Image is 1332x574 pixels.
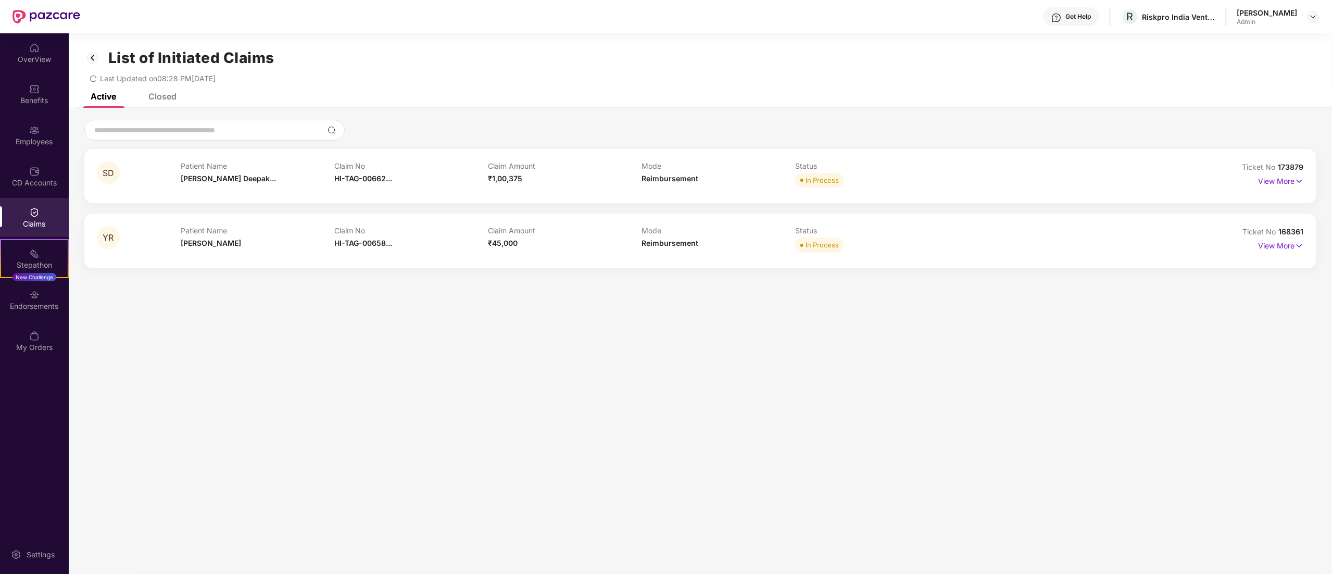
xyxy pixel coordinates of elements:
[181,239,241,247] span: [PERSON_NAME]
[1295,240,1304,252] img: svg+xml;base64,PHN2ZyB4bWxucz0iaHR0cDovL3d3dy53My5vcmcvMjAwMC9zdmciIHdpZHRoPSIxNyIgaGVpZ2h0PSIxNy...
[84,49,101,67] img: svg+xml;base64,PHN2ZyB3aWR0aD0iMzIiIGhlaWdodD0iMzIiIHZpZXdCb3g9IjAgMCAzMiAzMiIgZmlsbD0ibm9uZSIgeG...
[488,174,522,183] span: ₹1,00,375
[29,166,40,177] img: svg+xml;base64,PHN2ZyBpZD0iQ0RfQWNjb3VudHMiIGRhdGEtbmFtZT0iQ0QgQWNjb3VudHMiIHhtbG5zPSJodHRwOi8vd3...
[29,248,40,259] img: svg+xml;base64,PHN2ZyB4bWxucz0iaHR0cDovL3d3dy53My5vcmcvMjAwMC9zdmciIHdpZHRoPSIyMSIgaGVpZ2h0PSIyMC...
[1066,13,1091,21] div: Get Help
[1237,18,1298,26] div: Admin
[11,550,21,560] img: svg+xml;base64,PHN2ZyBpZD0iU2V0dGluZy0yMHgyMCIgeG1sbnM9Imh0dHA6Ly93d3cudzMub3JnLzIwMDAvc3ZnIiB3aW...
[334,239,392,247] span: HI-TAG-00658...
[29,43,40,53] img: svg+xml;base64,PHN2ZyBpZD0iSG9tZSIgeG1sbnM9Imh0dHA6Ly93d3cudzMub3JnLzIwMDAvc3ZnIiB3aWR0aD0iMjAiIG...
[642,239,698,247] span: Reimbursement
[642,161,795,170] p: Mode
[488,161,642,170] p: Claim Amount
[328,126,336,134] img: svg+xml;base64,PHN2ZyBpZD0iU2VhcmNoLTMyeDMyIiB4bWxucz0iaHR0cDovL3d3dy53My5vcmcvMjAwMC9zdmciIHdpZH...
[1242,163,1278,171] span: Ticket No
[1279,227,1304,236] span: 168361
[29,290,40,300] img: svg+xml;base64,PHN2ZyBpZD0iRW5kb3JzZW1lbnRzIiB4bWxucz0iaHR0cDovL3d3dy53My5vcmcvMjAwMC9zdmciIHdpZH...
[488,239,518,247] span: ₹45,000
[1309,13,1317,21] img: svg+xml;base64,PHN2ZyBpZD0iRHJvcGRvd24tMzJ4MzIiIHhtbG5zPSJodHRwOi8vd3d3LnczLm9yZy8yMDAwL3N2ZyIgd2...
[29,84,40,94] img: svg+xml;base64,PHN2ZyBpZD0iQmVuZWZpdHMiIHhtbG5zPSJodHRwOi8vd3d3LnczLm9yZy8yMDAwL3N2ZyIgd2lkdGg9Ij...
[795,161,949,170] p: Status
[148,91,177,102] div: Closed
[12,10,80,23] img: New Pazcare Logo
[90,74,97,83] span: redo
[108,49,274,67] h1: List of Initiated Claims
[806,175,839,185] div: In Process
[1142,12,1215,22] div: Riskpro India Ventures Private Limited
[29,207,40,218] img: svg+xml;base64,PHN2ZyBpZD0iQ2xhaW0iIHhtbG5zPSJodHRwOi8vd3d3LnczLm9yZy8yMDAwL3N2ZyIgd2lkdGg9IjIwIi...
[100,74,216,83] span: Last Updated on 08:28 PM[DATE]
[91,91,116,102] div: Active
[1051,13,1062,23] img: svg+xml;base64,PHN2ZyBpZD0iSGVscC0zMngzMiIgeG1sbnM9Imh0dHA6Ly93d3cudzMub3JnLzIwMDAvc3ZnIiB3aWR0aD...
[1237,8,1298,18] div: [PERSON_NAME]
[29,331,40,341] img: svg+xml;base64,PHN2ZyBpZD0iTXlfT3JkZXJzIiBkYXRhLW5hbWU9Ik15IE9yZGVycyIgeG1sbnM9Imh0dHA6Ly93d3cudz...
[795,226,949,235] p: Status
[1278,163,1304,171] span: 173879
[1127,10,1134,23] span: R
[23,550,58,560] div: Settings
[103,169,114,178] span: SD
[1259,238,1304,252] p: View More
[806,240,839,250] div: In Process
[103,233,114,242] span: YR
[642,174,698,183] span: Reimbursement
[181,174,276,183] span: [PERSON_NAME] Deepak...
[488,226,642,235] p: Claim Amount
[1243,227,1279,236] span: Ticket No
[334,174,392,183] span: HI-TAG-00662...
[1295,176,1304,187] img: svg+xml;base64,PHN2ZyB4bWxucz0iaHR0cDovL3d3dy53My5vcmcvMjAwMC9zdmciIHdpZHRoPSIxNyIgaGVpZ2h0PSIxNy...
[12,273,56,281] div: New Challenge
[334,226,488,235] p: Claim No
[181,161,334,170] p: Patient Name
[181,226,334,235] p: Patient Name
[334,161,488,170] p: Claim No
[642,226,795,235] p: Mode
[1,260,68,270] div: Stepathon
[1259,173,1304,187] p: View More
[29,125,40,135] img: svg+xml;base64,PHN2ZyBpZD0iRW1wbG95ZWVzIiB4bWxucz0iaHR0cDovL3d3dy53My5vcmcvMjAwMC9zdmciIHdpZHRoPS...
